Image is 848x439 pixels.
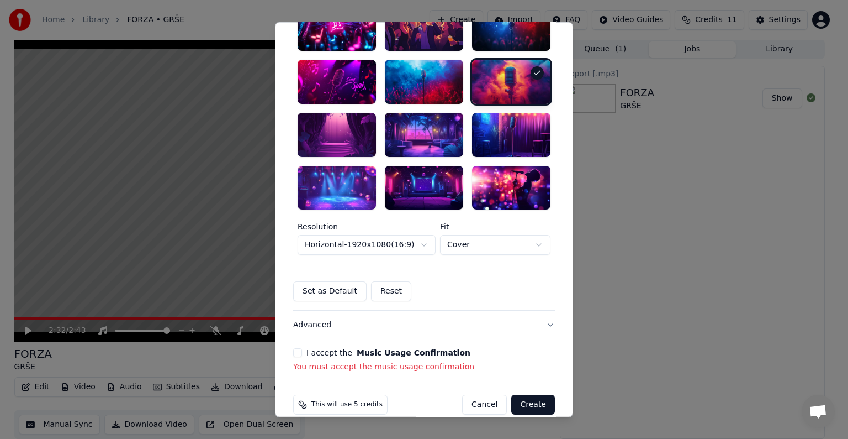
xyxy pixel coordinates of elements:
button: Reset [371,281,411,301]
label: I accept the [306,349,470,357]
button: I accept the [357,349,470,357]
button: Advanced [293,311,555,339]
span: This will use 5 credits [311,400,383,409]
p: You must accept the music usage confirmation [293,362,555,373]
button: Cancel [462,395,507,415]
button: Set as Default [293,281,367,301]
label: Resolution [298,223,436,231]
button: Create [511,395,555,415]
label: Fit [440,223,550,231]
